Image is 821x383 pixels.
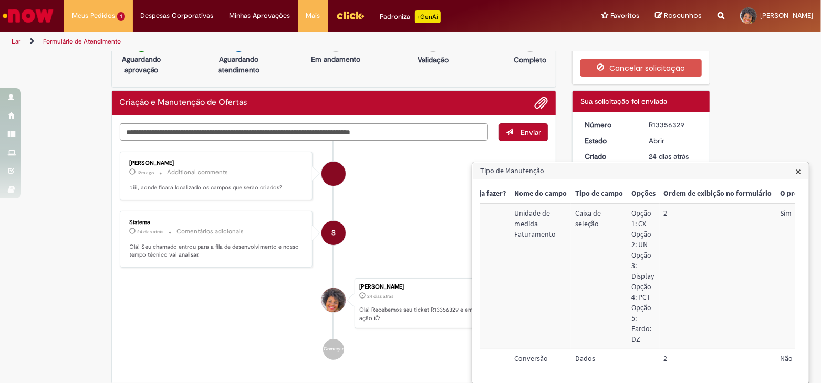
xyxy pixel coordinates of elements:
font: Sistema [130,218,151,226]
font: Despesas Corporativas [141,11,214,20]
th: Tipo de campo [571,184,627,204]
td: Opções: Opção 1: CX Opção 2: UN Opção 3: Display Opção 4: PCT Opção 5: Fardo: DZ [627,204,660,349]
font: 24 dias atrás [649,152,689,161]
font: Em andamento [311,55,360,64]
th: Nome do campo [510,184,571,204]
th: Opções [627,184,660,204]
font: Número [585,120,611,130]
font: Validação [418,55,449,65]
font: × [795,164,801,178]
font: Opção 1: CX Opção 2: UN Opção 3: Display Opção 4: PCT Opção 5: Fardo: DZ [631,208,654,344]
div: [PERSON_NAME] [130,160,305,166]
font: [PERSON_NAME] [760,11,813,20]
textarea: Digite sua mensagem aqui... [120,123,489,141]
font: Nome do campo [514,188,567,198]
font: Olá! Recebemos seu ticket R13356329 e em breve entraremos em ação. [359,306,532,322]
font: Não [781,354,793,363]
font: Caixa de seleção [575,208,601,228]
font: Criação e Manutenção de Ofertas [120,97,247,108]
time: 28/08/2025 17:28:32 [138,169,154,176]
font: Sim [781,208,792,218]
font: Dados [575,354,595,363]
font: Abrir [649,136,665,145]
font: Criado [585,152,606,161]
img: click_logo_yellow_360x200.png [336,7,365,23]
a: Formulário de Atendimento [43,37,121,46]
font: Cancelar solicitação [609,63,685,73]
font: Ordem de exibição no formulário [664,188,772,198]
small: Additional comments [168,168,228,177]
button: Fechar [795,166,801,177]
font: R13356329 [649,120,685,130]
font: Favoritos [610,11,639,20]
font: Aguardando aprovação [122,55,161,75]
font: Enviar [521,127,541,137]
font: 24 dias atrás [367,293,393,300]
font: Opções [631,188,656,198]
font: Tipo de campo [575,188,623,198]
ul: Trilhas de navegação de página [8,32,539,51]
font: Sua solicitação foi enviada [580,97,667,106]
font: Minhas Aprovações [230,11,290,20]
a: Lar [12,37,20,46]
font: Comentários adicionais [177,227,244,236]
button: Cancelar solicitação [580,59,702,77]
span: 12m ago [138,169,154,176]
time: 05/08/2025 15:47:39 [367,293,393,300]
td: Ordem de exibição no formulário: 2 [660,349,776,368]
font: Olá! Seu chamado entrou para a fila de desenvolvimento e nosso tempo técnico vai analisar. [130,243,301,259]
div: Kayene Cristina Moreira Rocha [321,288,346,312]
time: 05/08/2025 15:47:43 [138,229,164,235]
span: S [331,220,336,246]
td: Ordem de exibição no formulário: 2 [660,204,776,349]
ul: Histórico de ingressos [120,141,548,370]
button: Adicionar anexos [534,96,548,110]
button: Enviar [499,123,548,141]
font: Completo [514,55,546,65]
font: Rascunhos [664,10,702,20]
font: 1 [120,13,122,19]
h2: Histórico de Tickets de Criação e Manutenção de Ofertas [120,98,247,108]
font: Tipo de Manutenção [480,166,544,175]
li: Kayene Cristina Moreira Rocha [120,278,548,328]
font: 2 [664,354,668,363]
font: Conversão [514,354,548,363]
td: Nome do campo: Conversão [510,349,571,368]
img: Serviço agora [1,5,55,26]
div: Matheus Borges [321,162,346,186]
font: Estado [585,136,607,145]
div: 05/08/2025 15:47:39 [649,151,698,162]
font: Unidade de medida Faturamento [514,208,556,239]
font: Aguardando atendimento [218,55,259,75]
td: Tipo de campo: Dados [571,349,627,368]
font: Padroniza [380,12,411,21]
font: Mais [306,11,320,20]
div: System [321,221,346,245]
font: 2 [664,208,668,218]
td: Opções: [627,349,660,368]
font: [PERSON_NAME] [359,283,404,291]
a: Rascunhos [655,11,702,21]
font: 24 dias atrás [138,229,164,235]
th: Ordem de exibição no formulário [660,184,776,204]
font: Meus Pedidos [72,11,115,20]
font: +GenAi [417,13,438,21]
p: oiii, aonde ficará localizado os campos que serão criados? [130,184,305,192]
time: 05/08/2025 15:47:39 [649,152,689,161]
td: Tipo de campo: Caixa de seleção [571,204,627,349]
td: Nome do campo: Unidade de medida Faturamento [510,204,571,349]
